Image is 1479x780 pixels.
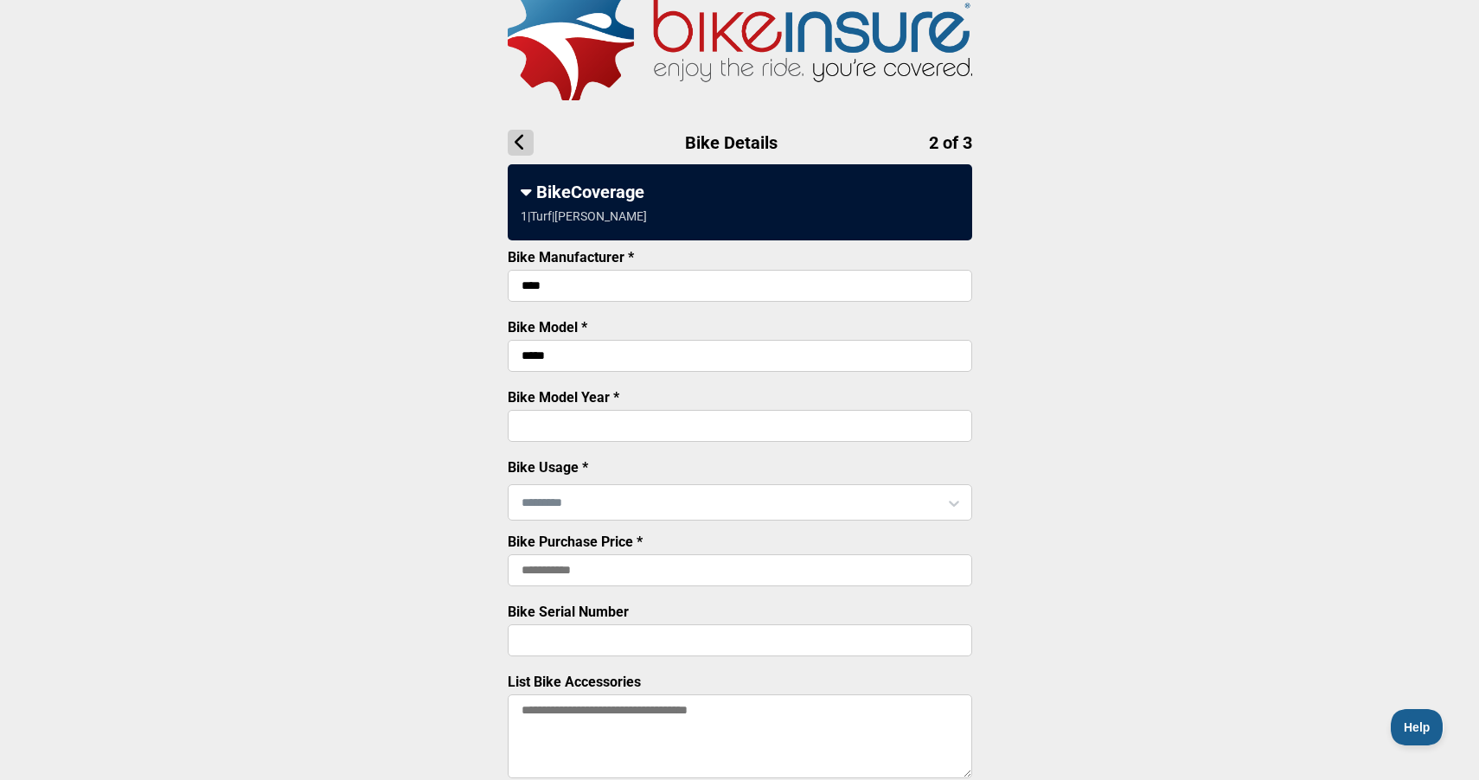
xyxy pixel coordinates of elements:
h1: Bike Details [508,130,972,156]
div: 1 | Turf | [PERSON_NAME] [521,209,647,223]
label: Bike Model * [508,319,587,336]
label: Bike Purchase Price * [508,534,643,550]
label: Bike Model Year * [508,389,619,406]
span: 2 of 3 [929,132,972,153]
label: Bike Usage * [508,459,588,476]
label: Bike Manufacturer * [508,249,634,265]
label: Bike Serial Number [508,604,629,620]
iframe: Toggle Customer Support [1391,709,1444,745]
label: List Bike Accessories [508,674,641,690]
div: BikeCoverage [521,182,959,202]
